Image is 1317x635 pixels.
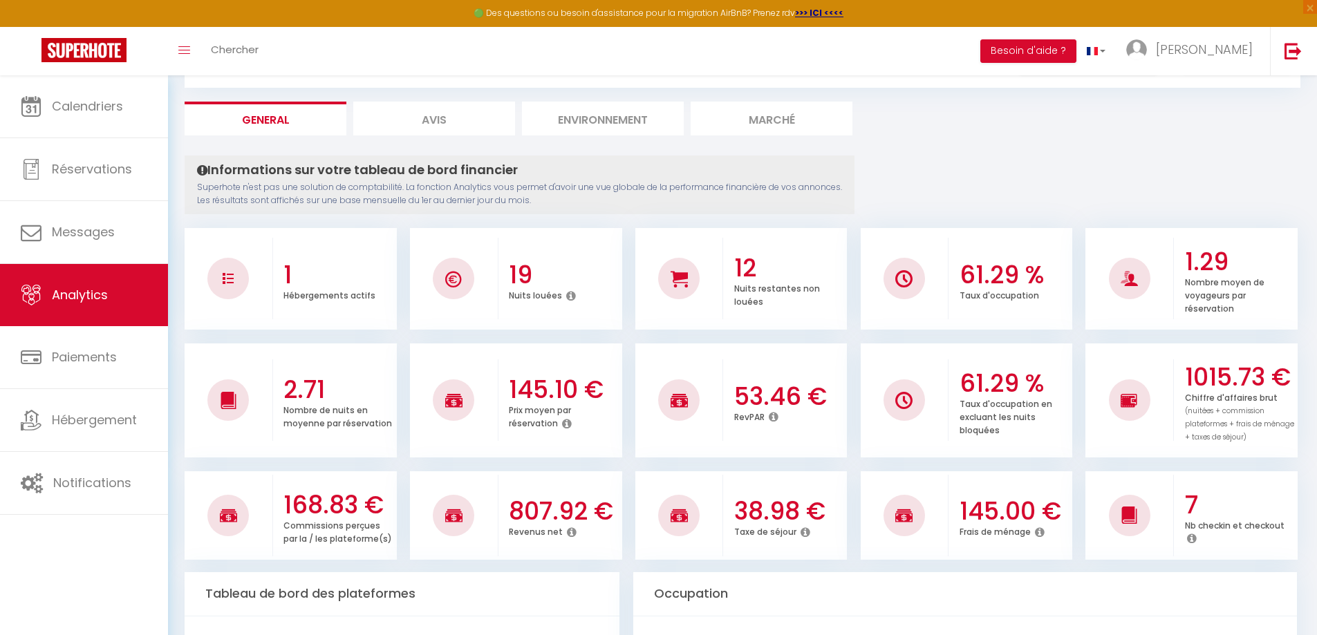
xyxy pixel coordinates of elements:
[283,401,392,429] p: Nombre de nuits en moyenne par réservation
[734,497,844,526] h3: 38.98 €
[960,369,1070,398] h3: 61.29 %
[960,523,1031,538] p: Frais de ménage
[200,27,269,75] a: Chercher
[1116,27,1270,75] a: ... [PERSON_NAME]
[895,392,913,409] img: NO IMAGE
[185,102,346,135] li: General
[353,102,515,135] li: Avis
[1156,41,1253,58] span: [PERSON_NAME]
[509,375,619,404] h3: 145.10 €
[734,280,820,307] p: Nuits restantes non louées
[1185,389,1294,443] p: Chiffre d'affaires brut
[1185,274,1264,314] p: Nombre moyen de voyageurs par réservation
[52,97,123,115] span: Calendriers
[633,572,1297,616] div: Occupation
[211,42,259,57] span: Chercher
[509,287,562,301] p: Nuits louées
[1121,392,1138,408] img: NO IMAGE
[734,523,796,538] p: Taxe de séjour
[1126,39,1147,60] img: ...
[1185,363,1295,392] h3: 1015.73 €
[960,395,1052,436] p: Taux d'occupation en excluant les nuits bloquées
[223,273,234,284] img: NO IMAGE
[52,348,117,366] span: Paiements
[1185,517,1285,531] p: Nb checkin et checkout
[960,497,1070,526] h3: 145.00 €
[980,39,1076,63] button: Besoin d'aide ?
[52,286,108,303] span: Analytics
[1185,491,1295,520] h3: 7
[185,572,619,616] div: Tableau de bord des plateformes
[960,287,1039,301] p: Taux d'occupation
[1185,406,1294,442] span: (nuitées + commission plateformes + frais de ménage + taxes de séjour)
[283,517,392,544] p: Commissions perçues par la / les plateforme(s)
[1285,42,1302,59] img: logout
[734,382,844,411] h3: 53.46 €
[283,260,393,290] h3: 1
[734,408,765,423] p: RevPAR
[283,287,375,301] p: Hébergements actifs
[509,523,563,538] p: Revenus net
[197,162,842,178] h4: Informations sur votre tableau de bord financier
[795,7,843,19] a: >>> ICI <<<<
[283,491,393,520] h3: 168.83 €
[960,260,1070,290] h3: 61.29 %
[197,181,842,207] p: Superhote n'est pas une solution de comptabilité. La fonction Analytics vous permet d'avoir une v...
[52,223,115,240] span: Messages
[691,102,852,135] li: Marché
[283,375,393,404] h3: 2.71
[509,401,571,429] p: Prix moyen par réservation
[522,102,684,135] li: Environnement
[734,254,844,283] h3: 12
[52,411,137,428] span: Hébergement
[53,474,131,491] span: Notifications
[1185,247,1295,276] h3: 1.29
[52,160,132,178] span: Réservations
[509,497,619,526] h3: 807.92 €
[509,260,619,290] h3: 19
[41,38,127,62] img: Super Booking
